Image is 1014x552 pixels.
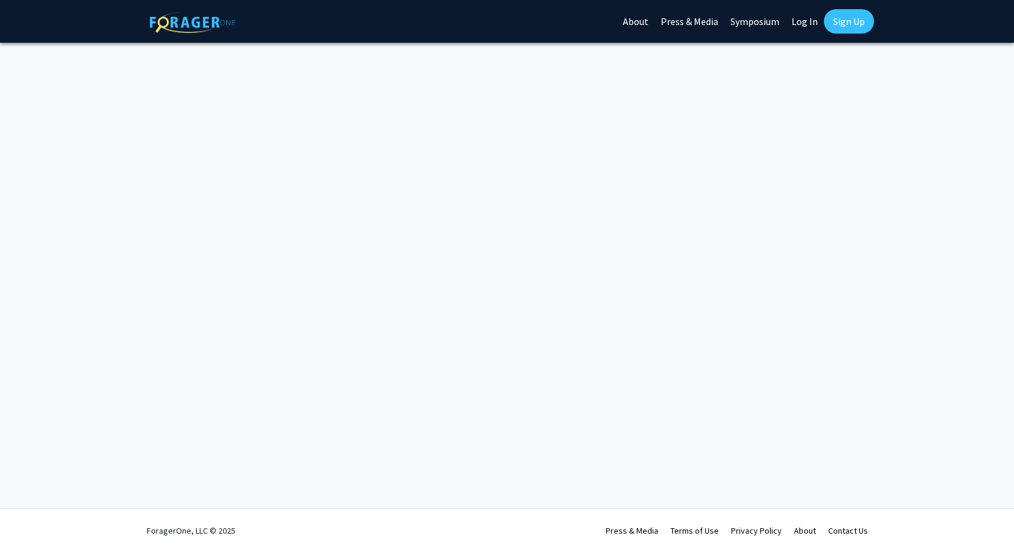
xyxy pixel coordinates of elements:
[606,525,658,536] a: Press & Media
[150,12,235,33] img: ForagerOne Logo
[147,509,235,552] div: ForagerOne, LLC © 2025
[828,525,868,536] a: Contact Us
[731,525,782,536] a: Privacy Policy
[670,525,719,536] a: Terms of Use
[824,9,874,34] a: Sign Up
[794,525,816,536] a: About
